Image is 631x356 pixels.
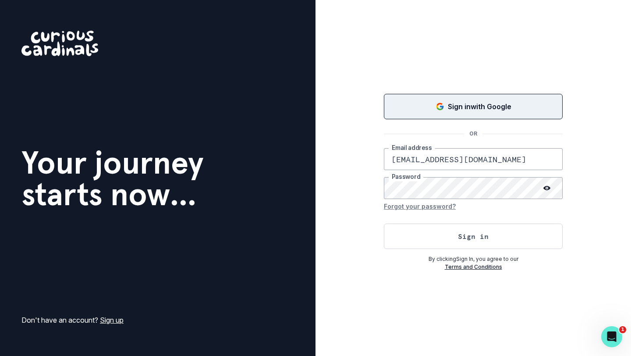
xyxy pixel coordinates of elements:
h1: Your journey starts now... [21,147,204,210]
button: Sign in [384,224,563,249]
button: Forgot your password? [384,199,456,213]
p: Don't have an account? [21,315,124,325]
iframe: Intercom live chat [601,326,622,347]
img: Curious Cardinals Logo [21,31,98,56]
button: Sign in with Google (GSuite) [384,94,563,119]
p: OR [464,130,482,138]
p: By clicking Sign In , you agree to our [384,255,563,263]
a: Sign up [100,316,124,324]
a: Terms and Conditions [445,263,502,270]
p: Sign in with Google [448,101,511,112]
span: 1 [619,326,626,333]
